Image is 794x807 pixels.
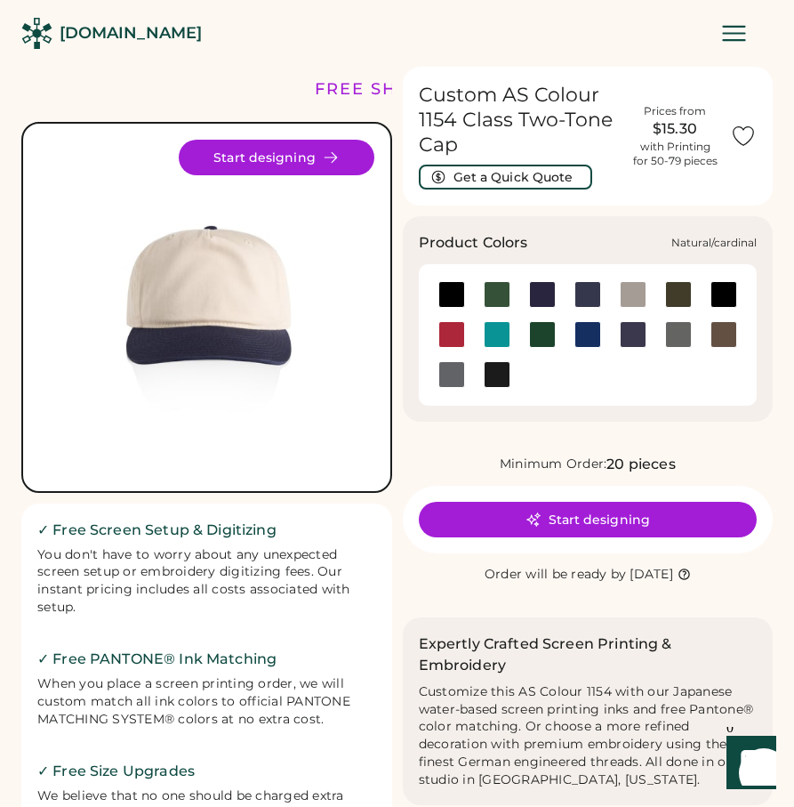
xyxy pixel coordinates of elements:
button: Get a Quick Quote [419,165,592,190]
h2: ✓ Free Size Upgrades [37,761,376,782]
iframe: Front Chat [710,727,786,803]
button: Start designing [419,502,758,537]
div: $15.30 [630,118,719,140]
div: Minimum Order: [500,456,607,473]
div: Prices from [644,104,706,118]
div: Natural/cardinal [671,236,757,250]
div: FREE SHIPPING [315,77,468,101]
div: [DOMAIN_NAME] [60,22,202,44]
div: 20 pieces [606,454,675,475]
div: You don't have to worry about any unexpected screen setup or embroidery digitizing fees. Our inst... [37,546,376,617]
img: Rendered Logo - Screens [21,18,52,49]
h2: ✓ Free Screen Setup & Digitizing [37,520,376,541]
button: Start designing [179,140,374,175]
h3: Product Colors [419,232,528,254]
h1: Custom AS Colour 1154 Class Two-Tone Cap [419,83,621,157]
div: with Printing for 50-79 pieces [633,140,718,168]
div: Order will be ready by [485,566,627,584]
div: 1154 Style Image [39,140,374,475]
h2: Expertly Crafted Screen Printing & Embroidery [419,633,758,676]
h2: ✓ Free PANTONE® Ink Matching [37,649,376,670]
img: AS Colour 1154 Product Image [39,140,374,475]
div: Customize this AS Colour 1154 with our Japanese water-based screen printing inks and free Pantone... [419,683,758,789]
div: When you place a screen printing order, we will custom match all ink colors to official PANTONE M... [37,675,376,729]
div: [DATE] [630,566,673,584]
